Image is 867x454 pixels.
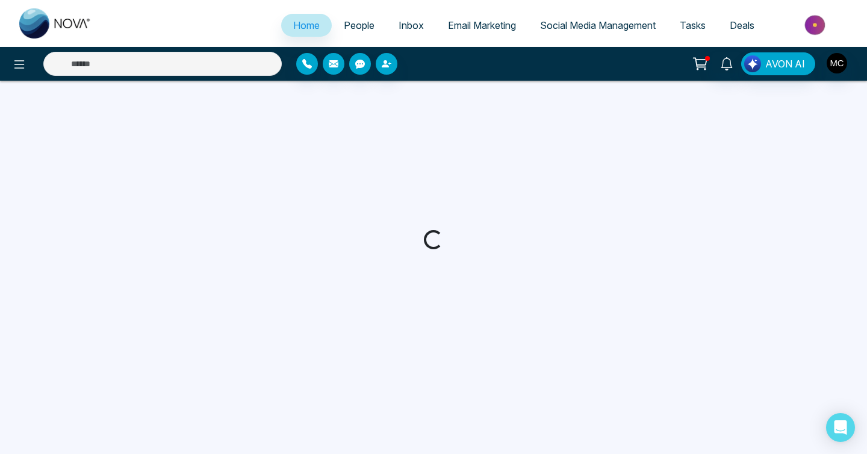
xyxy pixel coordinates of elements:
[741,52,815,75] button: AVON AI
[448,19,516,31] span: Email Marketing
[399,19,424,31] span: Inbox
[281,14,332,37] a: Home
[528,14,668,37] a: Social Media Management
[744,55,761,72] img: Lead Flow
[540,19,656,31] span: Social Media Management
[436,14,528,37] a: Email Marketing
[765,57,805,71] span: AVON AI
[826,413,855,442] div: Open Intercom Messenger
[293,19,320,31] span: Home
[680,19,706,31] span: Tasks
[668,14,718,37] a: Tasks
[718,14,766,37] a: Deals
[332,14,387,37] a: People
[344,19,374,31] span: People
[827,53,847,73] img: User Avatar
[19,8,92,39] img: Nova CRM Logo
[730,19,754,31] span: Deals
[387,14,436,37] a: Inbox
[772,11,860,39] img: Market-place.gif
